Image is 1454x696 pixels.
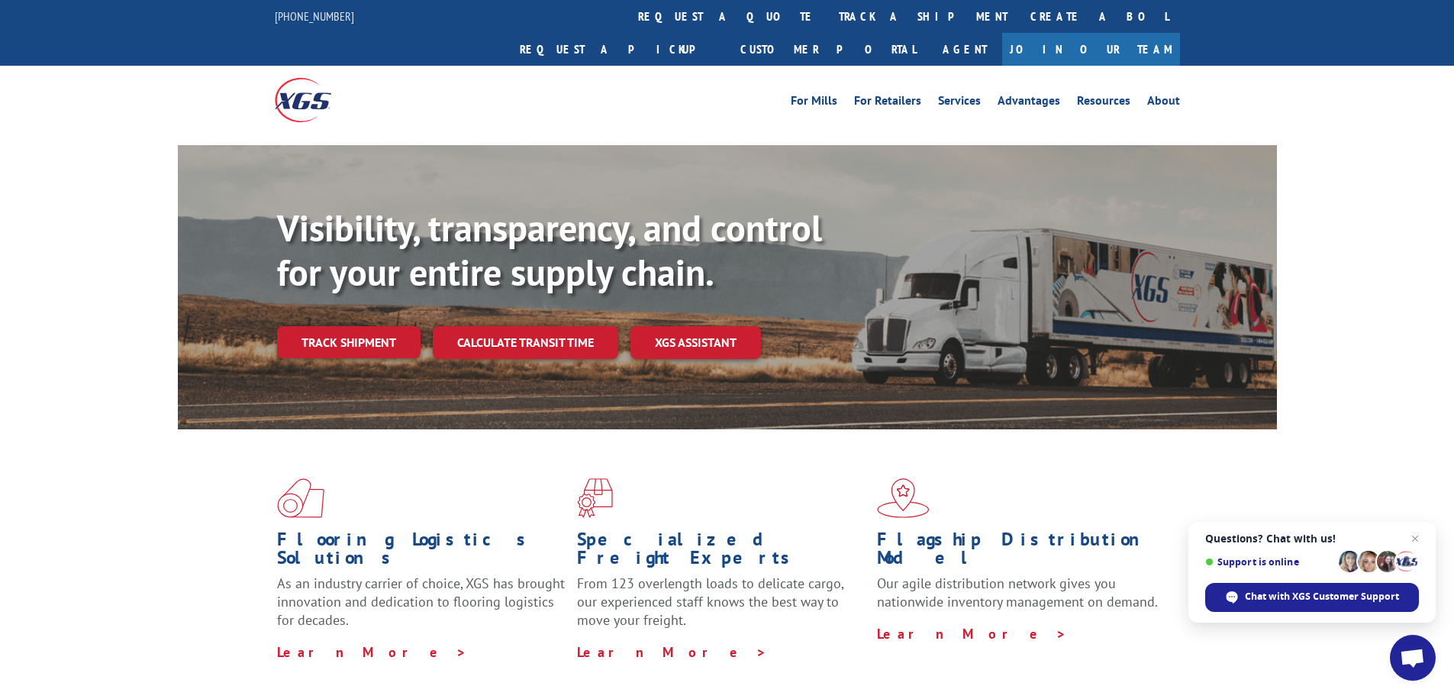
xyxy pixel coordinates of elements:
[508,33,729,66] a: Request a pickup
[877,478,930,518] img: xgs-icon-flagship-distribution-model-red
[927,33,1002,66] a: Agent
[877,575,1158,610] span: Our agile distribution network gives you nationwide inventory management on demand.
[1147,95,1180,112] a: About
[277,575,565,629] span: As an industry carrier of choice, XGS has brought innovation and dedication to flooring logistics...
[577,530,866,575] h1: Specialized Freight Experts
[277,478,324,518] img: xgs-icon-total-supply-chain-intelligence-red
[277,326,421,358] a: Track shipment
[1390,635,1436,681] a: Open chat
[1245,590,1399,604] span: Chat with XGS Customer Support
[577,478,613,518] img: xgs-icon-focused-on-flooring-red
[577,643,767,661] a: Learn More >
[1205,533,1419,545] span: Questions? Chat with us!
[1077,95,1130,112] a: Resources
[277,643,467,661] a: Learn More >
[791,95,837,112] a: For Mills
[938,95,981,112] a: Services
[433,326,618,359] a: Calculate transit time
[275,8,354,24] a: [PHONE_NUMBER]
[1002,33,1180,66] a: Join Our Team
[877,625,1067,643] a: Learn More >
[277,204,822,296] b: Visibility, transparency, and control for your entire supply chain.
[729,33,927,66] a: Customer Portal
[277,530,566,575] h1: Flooring Logistics Solutions
[1205,583,1419,612] span: Chat with XGS Customer Support
[877,530,1165,575] h1: Flagship Distribution Model
[998,95,1060,112] a: Advantages
[854,95,921,112] a: For Retailers
[630,326,761,359] a: XGS ASSISTANT
[1205,556,1333,568] span: Support is online
[577,575,866,643] p: From 123 overlength loads to delicate cargo, our experienced staff knows the best way to move you...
